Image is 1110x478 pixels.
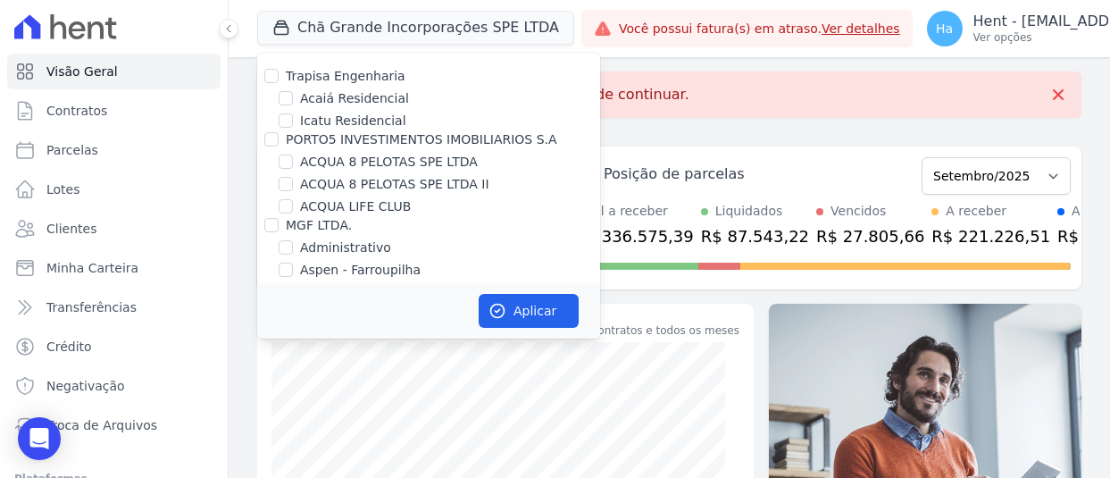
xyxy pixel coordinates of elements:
button: Aplicar [479,294,579,328]
div: R$ 336.575,39 [575,224,694,248]
div: Posição de parcelas [604,164,745,185]
span: Você possui fatura(s) em atraso. [619,20,900,38]
a: Visão Geral [7,54,221,89]
span: Ha [936,22,953,35]
label: ACQUA 8 PELOTAS SPE LTDA II [300,175,489,194]
a: Troca de Arquivos [7,407,221,443]
a: Lotes [7,172,221,207]
a: Parcelas [7,132,221,168]
div: Open Intercom Messenger [18,417,61,460]
div: R$ 27.805,66 [816,224,924,248]
span: Transferências [46,298,137,316]
span: Lotes [46,180,80,198]
span: Minha Carteira [46,259,138,277]
div: R$ 221.226,51 [931,224,1050,248]
button: Chã Grande Incorporações SPE LTDA [257,11,574,45]
label: ACQUA 8 PELOTAS SPE LTDA [300,153,478,172]
div: R$ 87.543,22 [701,224,809,248]
a: Clientes [7,211,221,247]
div: Total a receber [575,202,694,221]
a: Crédito [7,329,221,365]
div: A receber [946,202,1006,221]
div: Liquidados [715,202,783,221]
label: Aspen - Farroupilha [300,261,421,280]
label: Trapisa Engenharia [286,69,405,83]
label: ACQUA LIFE CLUB [300,197,411,216]
a: Minha Carteira [7,250,221,286]
label: Administrativo [300,239,391,257]
a: Ver detalhes [822,21,900,36]
div: Vencidos [830,202,886,221]
span: Parcelas [46,141,98,159]
a: Negativação [7,368,221,404]
span: Contratos [46,102,107,120]
label: MGF LTDA. [286,218,352,232]
span: Visão Geral [46,63,118,80]
span: Troca de Arquivos [46,416,157,434]
label: Acaiá Residencial [300,89,409,108]
span: Negativação [46,377,125,395]
label: PORTO5 INVESTIMENTOS IMOBILIARIOS S.A [286,132,557,147]
a: Transferências [7,289,221,325]
div: Considerando todos os contratos e todos os meses [466,323,739,339]
label: Icatu Residencial [300,112,406,130]
a: Contratos [7,93,221,129]
span: Clientes [46,220,96,238]
span: Crédito [46,338,92,356]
